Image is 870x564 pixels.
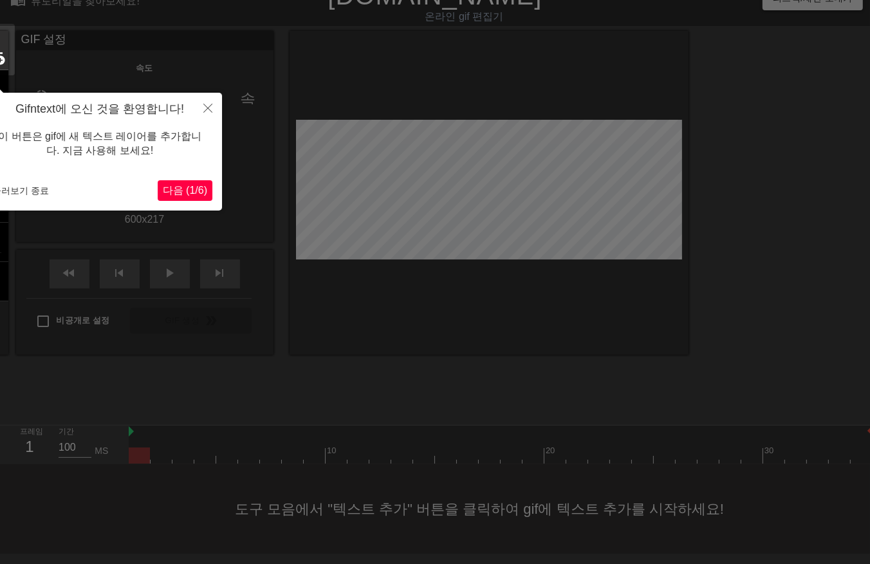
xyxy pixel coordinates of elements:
[194,93,222,122] button: 닫다
[163,185,207,196] span: 다음 (1/6)
[158,180,212,201] button: 다음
